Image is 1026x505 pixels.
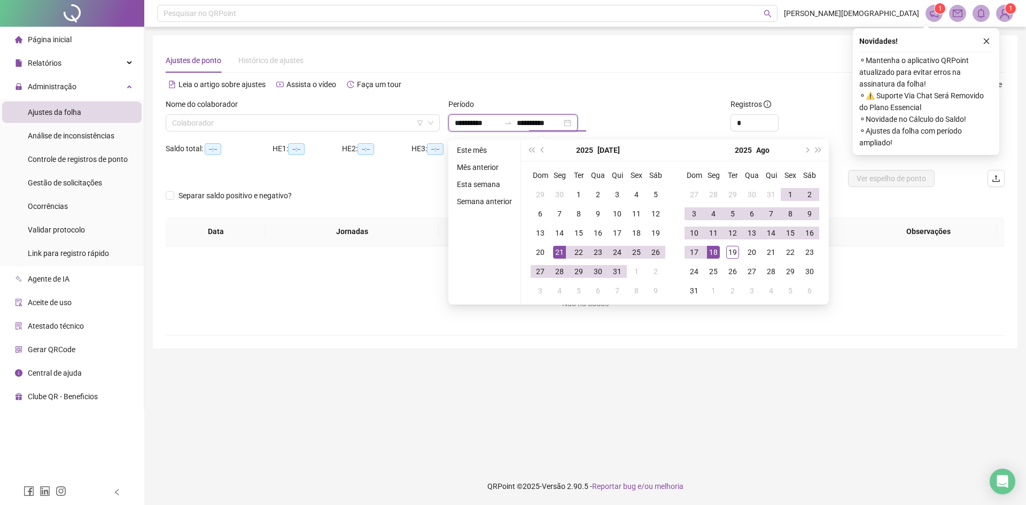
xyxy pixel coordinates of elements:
div: 28 [765,265,778,278]
div: 31 [611,265,624,278]
div: 29 [572,265,585,278]
span: 1 [938,5,942,12]
div: 20 [534,246,547,259]
td: 2025-08-14 [761,223,781,243]
span: gift [15,393,22,400]
th: Data [166,217,266,246]
span: facebook [24,486,34,496]
td: 2025-09-02 [723,281,742,300]
span: audit [15,299,22,306]
th: Qua [742,166,761,185]
div: 3 [611,188,624,201]
td: 2025-07-24 [608,243,627,262]
th: Sex [781,166,800,185]
td: 2025-09-06 [800,281,819,300]
td: 2025-08-21 [761,243,781,262]
span: Ajustes da folha [28,108,81,116]
div: 22 [784,246,797,259]
li: Esta semana [453,178,516,191]
span: home [15,36,22,43]
span: Ajustes de ponto [166,56,221,65]
span: ⚬ ⚠️ Suporte Via Chat Será Removido do Plano Essencial [859,90,993,113]
th: Seg [550,166,569,185]
td: 2025-07-28 [550,262,569,281]
td: 2025-07-30 [742,185,761,204]
div: 27 [688,188,701,201]
td: 2025-08-06 [588,281,608,300]
td: 2025-08-27 [742,262,761,281]
button: month panel [597,139,620,161]
th: Observações [860,217,997,246]
td: 2025-08-19 [723,243,742,262]
button: Ver espelho de ponto [848,170,935,187]
div: 28 [707,188,720,201]
div: 6 [534,207,547,220]
span: lock [15,83,22,90]
div: 25 [630,246,643,259]
td: 2025-08-12 [723,223,742,243]
td: 2025-07-19 [646,223,665,243]
span: --:-- [357,143,374,155]
td: 2025-07-14 [550,223,569,243]
div: 1 [630,265,643,278]
div: Open Intercom Messenger [990,469,1015,494]
sup: 1 [935,3,945,14]
td: 2025-08-09 [800,204,819,223]
div: 10 [688,227,701,239]
td: 2025-07-07 [550,204,569,223]
th: Ter [569,166,588,185]
span: notification [929,9,939,18]
div: 6 [803,284,816,297]
div: 17 [611,227,624,239]
span: Faça um tour [357,80,401,89]
button: year panel [735,139,752,161]
div: 9 [803,207,816,220]
div: 8 [630,284,643,297]
td: 2025-07-02 [588,185,608,204]
div: 18 [630,227,643,239]
td: 2025-07-23 [588,243,608,262]
span: Central de ajuda [28,369,82,377]
div: 4 [553,284,566,297]
span: search [764,10,772,18]
td: 2025-08-18 [704,243,723,262]
label: Nome do colaborador [166,98,245,110]
div: 5 [726,207,739,220]
footer: QRPoint © 2025 - 2.90.5 - [144,468,1026,505]
div: 2 [726,284,739,297]
div: 4 [630,188,643,201]
div: Saldo total: [166,143,273,155]
span: Novidades ! [859,35,898,47]
td: 2025-08-22 [781,243,800,262]
div: 30 [553,188,566,201]
div: 5 [649,188,662,201]
button: prev-year [537,139,549,161]
div: 5 [784,284,797,297]
div: 24 [611,246,624,259]
td: 2025-07-27 [685,185,704,204]
div: 3 [688,207,701,220]
span: to [504,119,512,127]
div: 31 [688,284,701,297]
div: 2 [803,188,816,201]
div: 7 [611,284,624,297]
td: 2025-08-01 [627,262,646,281]
span: file [15,59,22,67]
th: Ter [723,166,742,185]
span: Registros [730,98,771,110]
div: 29 [784,265,797,278]
div: 16 [803,227,816,239]
td: 2025-07-29 [723,185,742,204]
th: Jornadas [266,217,439,246]
div: 30 [592,265,604,278]
td: 2025-07-25 [627,243,646,262]
span: Relatórios [28,59,61,67]
div: 26 [726,265,739,278]
td: 2025-07-31 [761,185,781,204]
div: 5 [572,284,585,297]
span: qrcode [15,346,22,353]
div: 27 [534,265,547,278]
span: Controle de registros de ponto [28,155,128,164]
div: 7 [765,207,778,220]
div: 15 [572,227,585,239]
